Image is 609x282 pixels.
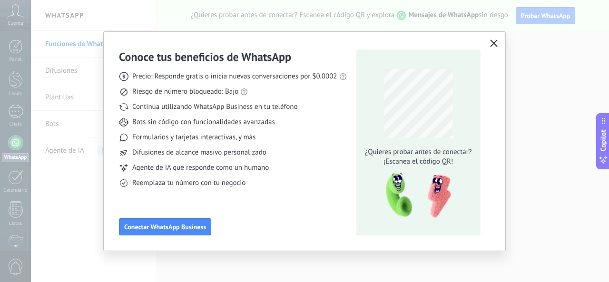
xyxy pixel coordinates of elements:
span: Agente de IA que responde como un humano [132,163,269,173]
span: Copilot [599,129,608,151]
span: Formularios y tarjetas interactivas, y más [132,133,255,142]
span: ¿Quieres probar antes de conectar? [362,147,474,157]
span: Conectar WhatsApp Business [124,224,206,230]
span: ¡Escanea el código QR! [362,157,474,166]
span: Bots sin código con funcionalidades avanzadas [132,117,275,127]
span: Difusiones de alcance masivo personalizado [132,148,266,157]
button: Conectar WhatsApp Business [119,218,211,235]
span: Reemplaza tu número con tu negocio [132,178,246,188]
span: Riesgo de número bloqueado: Bajo [132,87,238,97]
h3: Conoce tus beneficios de WhatsApp [119,49,291,64]
span: Continúa utilizando WhatsApp Business en tu teléfono [132,102,297,112]
span: Precio: Responde gratis o inicia nuevas conversaciones por $0.0002 [132,72,337,81]
img: qr-pic-1x.png [378,170,453,221]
